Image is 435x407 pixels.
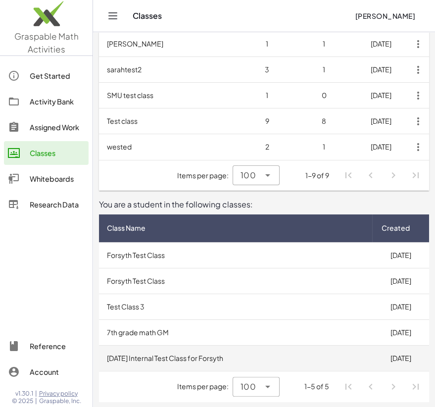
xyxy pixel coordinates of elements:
[99,268,372,294] td: Forsyth Test Class
[30,199,85,210] div: Research Data
[372,294,429,319] td: [DATE]
[30,121,85,133] div: Assigned Work
[99,319,372,345] td: 7th grade math GM
[35,390,37,398] span: |
[99,294,372,319] td: Test Class 3
[352,134,409,160] td: [DATE]
[177,381,233,392] span: Items per page:
[4,64,89,88] a: Get Started
[372,242,429,268] td: [DATE]
[322,91,327,100] span: 0
[372,268,429,294] td: [DATE]
[39,397,81,405] span: Graspable, Inc.
[107,223,145,233] span: Class Name
[382,223,410,233] span: Created
[352,31,409,57] td: [DATE]
[99,83,239,108] td: SMU test class
[355,11,415,20] span: [PERSON_NAME]
[30,340,85,352] div: Reference
[352,57,409,83] td: [DATE]
[4,360,89,384] a: Account
[241,169,255,181] span: 100
[99,57,239,83] td: sarahtest2
[352,108,409,134] td: [DATE]
[239,57,295,83] td: 3
[241,381,255,393] span: 100
[12,397,33,405] span: © 2025
[30,147,85,159] div: Classes
[352,83,409,108] td: [DATE]
[347,7,423,25] button: [PERSON_NAME]
[323,142,325,151] span: 1
[30,96,85,107] div: Activity Bank
[99,199,429,210] div: You are a student in the following classes:
[99,242,372,268] td: Forsyth Test Class
[99,134,239,160] td: wested
[99,108,239,134] td: Test class
[14,31,79,54] span: Graspable Math Activities
[99,31,239,57] td: [PERSON_NAME]
[372,319,429,345] td: [DATE]
[35,397,37,405] span: |
[337,164,427,187] nav: Pagination Navigation
[39,390,81,398] a: Privacy policy
[99,345,372,371] td: [DATE] Internal Test Class for Forsyth
[372,345,429,371] td: [DATE]
[304,381,329,392] div: 1-5 of 5
[4,167,89,191] a: Whiteboards
[30,173,85,185] div: Whiteboards
[105,8,121,24] button: Toggle navigation
[239,31,295,57] td: 1
[4,90,89,113] a: Activity Bank
[337,375,427,398] nav: Pagination Navigation
[322,116,326,125] span: 8
[15,390,33,398] span: v1.30.1
[4,141,89,165] a: Classes
[239,108,295,134] td: 9
[4,334,89,358] a: Reference
[30,366,85,378] div: Account
[30,70,85,82] div: Get Started
[4,115,89,139] a: Assigned Work
[305,170,329,181] div: 1-9 of 9
[239,83,295,108] td: 1
[239,134,295,160] td: 2
[323,39,325,48] span: 1
[177,170,233,181] span: Items per page:
[323,65,325,74] span: 1
[4,193,89,216] a: Research Data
